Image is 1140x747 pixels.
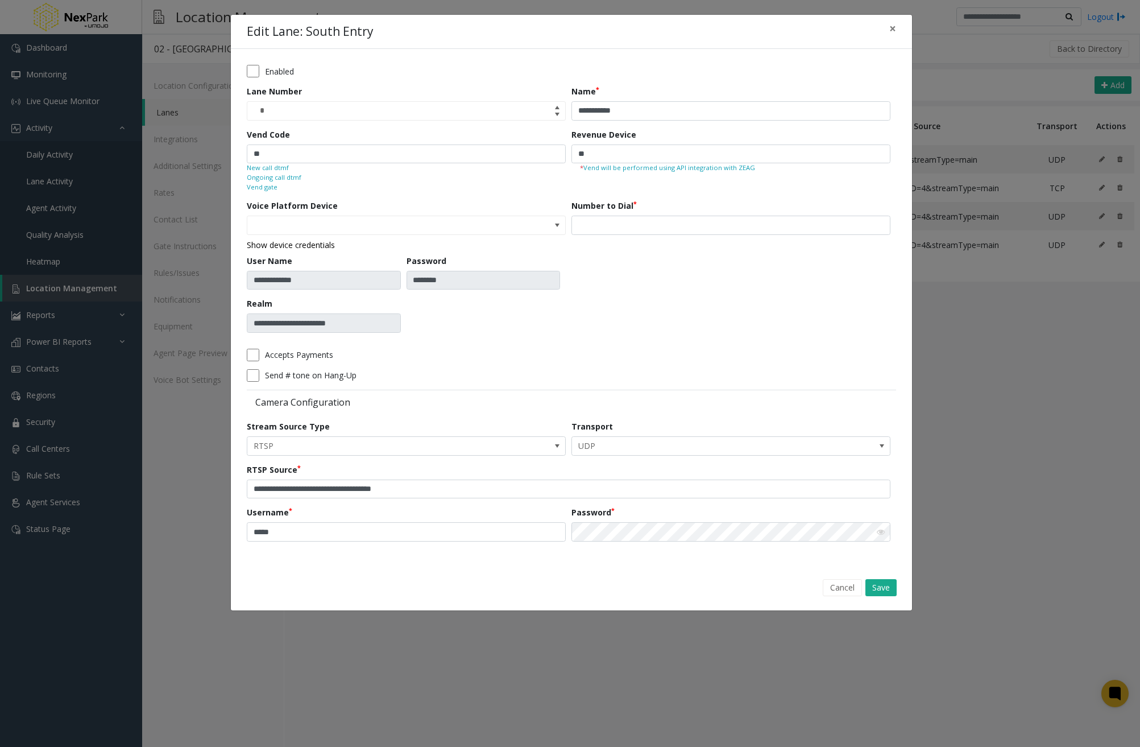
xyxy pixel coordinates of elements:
[865,579,897,596] button: Save
[571,506,615,518] label: Password
[571,129,636,141] label: Revenue Device
[247,200,338,212] label: Voice Platform Device
[247,240,335,250] a: Show device credentials
[571,420,613,432] label: Transport
[247,23,374,41] h4: Edit Lane: South Entry
[247,129,290,141] label: Vend Code
[881,15,904,43] button: Close
[247,298,272,309] label: Realm
[889,20,896,36] span: ×
[580,163,882,173] small: Vend will be performed using API integration with ZEAG
[571,200,637,212] label: Number to Dial
[247,396,569,408] label: Camera Configuration
[549,111,565,120] span: Decrease value
[823,579,862,596] button: Cancel
[247,255,292,267] label: User Name
[407,255,446,267] label: Password
[549,102,565,111] span: Increase value
[572,437,826,455] span: UDP
[265,349,333,361] label: Accepts Payments
[247,437,501,455] span: RTSP
[247,506,292,518] label: Username
[265,369,356,381] label: Send # tone on Hang-Up
[265,65,294,77] label: Enabled
[247,183,277,192] small: Vend gate
[247,420,330,432] label: Stream Source Type
[247,464,301,476] label: RTSP Source
[247,163,289,173] small: New call dtmf
[247,173,301,183] small: Ongoing call dtmf
[571,85,599,97] label: Name
[247,85,302,97] label: Lane Number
